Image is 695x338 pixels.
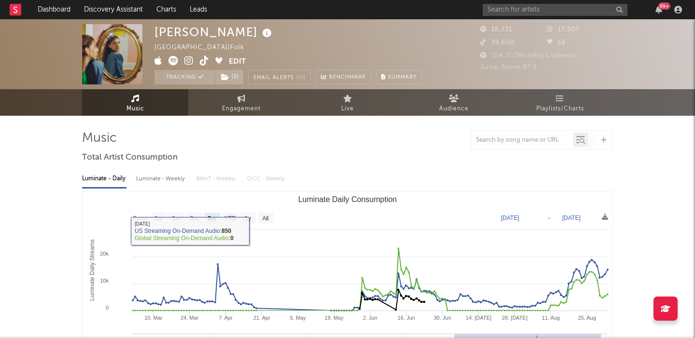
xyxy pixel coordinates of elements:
[154,42,255,54] div: [GEOGRAPHIC_DATA] | Folk
[655,6,662,14] button: 99+
[290,315,306,321] text: 5. May
[219,315,233,321] text: 7. Apr
[439,103,469,115] span: Audience
[229,56,246,68] button: Edit
[296,75,306,81] em: On
[208,215,216,222] text: 6m
[466,315,491,321] text: 14. [DATE]
[434,315,451,321] text: 30. Jun
[155,215,163,222] text: 1w
[325,315,344,321] text: 19. May
[136,171,187,187] div: Luminate - Weekly
[82,171,126,187] div: Luminate - Daily
[480,40,514,46] span: 39,600
[502,315,528,321] text: 28. [DATE]
[658,2,670,10] div: 99 +
[363,315,377,321] text: 2. Jun
[172,215,181,222] text: 1m
[82,89,188,116] a: Music
[471,136,573,144] input: Search by song name or URL
[546,215,552,221] text: →
[245,215,251,222] text: 1y
[215,70,243,84] button: (2)
[100,251,109,257] text: 20k
[144,315,163,321] text: 10. Mar
[547,27,580,33] span: 17,907
[248,70,311,84] button: Email AlertsOn
[501,215,519,221] text: [DATE]
[89,239,96,300] text: Luminate Daily Streams
[507,89,613,116] a: Playlists/Charts
[190,215,198,222] text: 3m
[215,70,244,84] span: ( 2 )
[388,75,417,80] span: Summary
[376,70,422,84] button: Summary
[480,64,537,70] span: Jump Score: 87.9
[262,215,268,222] text: All
[82,152,178,163] span: Total Artist Consumption
[341,103,354,115] span: Live
[222,103,261,115] span: Engagement
[294,89,401,116] a: Live
[298,195,397,203] text: Luminate Daily Consumption
[401,89,507,116] a: Audience
[536,103,584,115] span: Playlists/Charts
[100,278,109,284] text: 10k
[480,27,512,33] span: 18,231
[547,40,565,46] span: 53
[329,72,366,83] span: Benchmark
[133,215,148,222] text: Zoom
[224,215,236,222] text: YTD
[578,315,596,321] text: 25. Aug
[253,315,270,321] text: 21. Apr
[154,70,215,84] button: Tracking
[562,215,581,221] text: [DATE]
[188,89,294,116] a: Engagement
[398,315,415,321] text: 16. Jun
[181,315,199,321] text: 24. Mar
[480,53,576,59] span: 104,707 Monthly Listeners
[316,70,371,84] a: Benchmark
[106,305,109,311] text: 0
[483,4,627,16] input: Search for artists
[154,24,274,40] div: [PERSON_NAME]
[542,315,560,321] text: 11. Aug
[126,103,144,115] span: Music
